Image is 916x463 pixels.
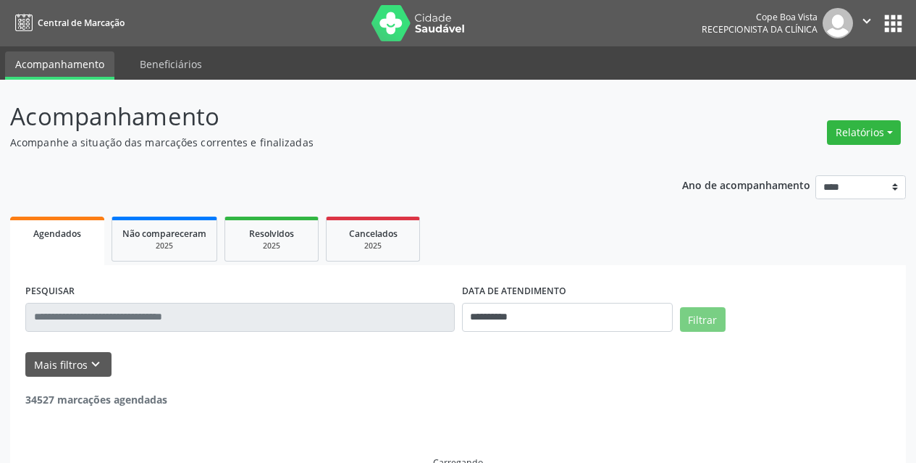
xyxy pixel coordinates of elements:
button: Relatórios [827,120,901,145]
a: Central de Marcação [10,11,125,35]
strong: 34527 marcações agendadas [25,393,167,406]
a: Beneficiários [130,51,212,77]
div: Cope Boa Vista [702,11,818,23]
i:  [859,13,875,29]
p: Acompanhe a situação das marcações correntes e finalizadas [10,135,637,150]
button: apps [881,11,906,36]
div: 2025 [235,241,308,251]
img: img [823,8,853,38]
i: keyboard_arrow_down [88,356,104,372]
span: Cancelados [349,228,398,240]
span: Resolvidos [249,228,294,240]
span: Agendados [33,228,81,240]
span: Central de Marcação [38,17,125,29]
div: 2025 [337,241,409,251]
label: PESQUISAR [25,280,75,303]
label: DATA DE ATENDIMENTO [462,280,566,303]
p: Ano de acompanhamento [682,175,810,193]
button: Mais filtroskeyboard_arrow_down [25,352,112,378]
span: Recepcionista da clínica [702,23,818,36]
p: Acompanhamento [10,99,637,135]
button: Filtrar [680,307,726,332]
div: 2025 [122,241,206,251]
span: Não compareceram [122,228,206,240]
button:  [853,8,881,38]
a: Acompanhamento [5,51,114,80]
